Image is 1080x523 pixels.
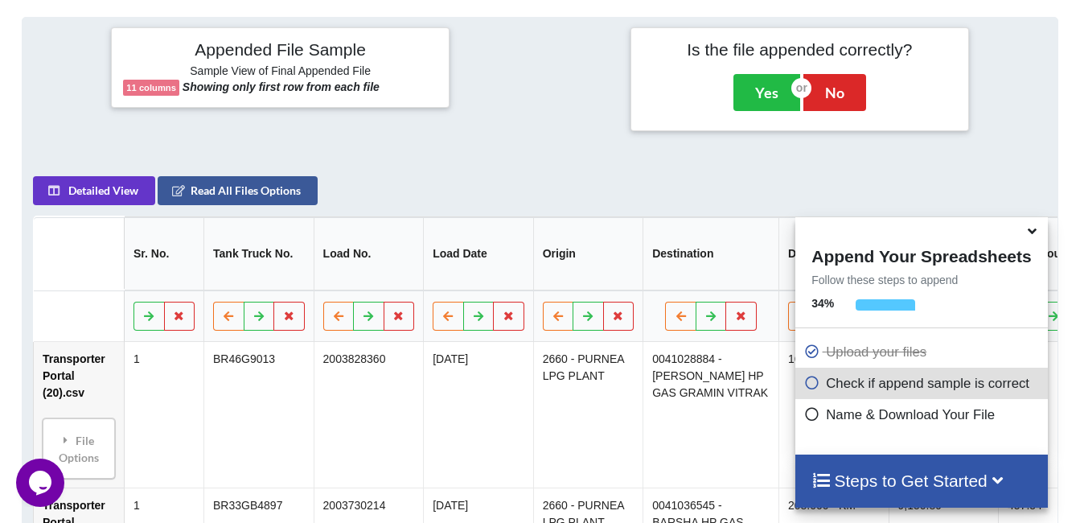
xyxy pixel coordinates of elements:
th: Load Date [423,217,533,290]
p: Check if append sample is correct [803,373,1043,393]
td: 2660 - PURNEA LPG PLANT [532,342,643,488]
th: Tank Truck No. [203,217,314,290]
th: Distance [778,217,889,290]
h6: Sample View of Final Appended File [123,64,437,80]
h4: Steps to Get Started [811,471,1031,491]
b: 34 % [811,297,834,310]
button: No [803,74,866,111]
p: Upload your files [803,342,1043,362]
b: 11 columns [126,83,176,93]
div: File Options [47,423,110,474]
button: Detailed View [33,176,155,205]
th: Origin [532,217,643,290]
td: [DATE] [423,342,533,488]
td: 2003828360 [313,342,423,488]
h4: Is the file appended correctly? [643,39,957,60]
td: 168.000 - KM [778,342,889,488]
td: 1 [124,342,203,488]
td: BR46G9013 [203,342,314,488]
iframe: chat widget [16,459,68,507]
th: Load No. [313,217,423,290]
th: Destination [643,217,778,290]
button: Read All Files Options [158,176,318,205]
td: Transporter Portal (20).csv [34,342,124,488]
h4: Append Your Spreadsheets [795,242,1047,266]
p: Name & Download Your File [803,405,1043,425]
p: Follow these steps to append [795,272,1047,288]
td: 0041028884 - [PERSON_NAME] HP GAS GRAMIN VITRAK [643,342,778,488]
th: Sr. No. [124,217,203,290]
b: Showing only first row from each file [183,80,380,93]
button: Yes [733,74,800,111]
h4: Appended File Sample [123,39,437,62]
